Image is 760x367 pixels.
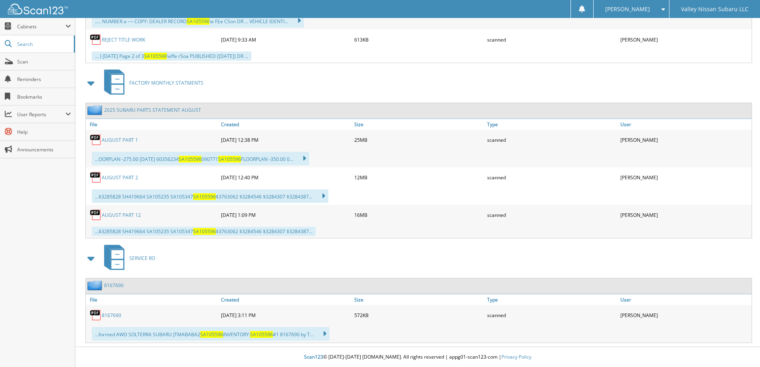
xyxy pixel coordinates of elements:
img: scan123-logo-white.svg [8,4,68,14]
a: Created [219,294,352,305]
span: SA105596 [144,53,167,60]
span: Announcements [17,146,71,153]
a: 8167690 [104,282,124,289]
div: ...$3285828 SH419664 SA105235 SA105347 $3763062 $3284546 $3284307 $3284387... [92,189,328,203]
a: SERVICE RO [99,242,155,274]
div: [DATE] 1:09 PM [219,207,352,223]
div: [DATE] 12:38 PM [219,132,352,148]
div: [PERSON_NAME] [618,169,752,185]
div: 12MB [352,169,486,185]
span: SA105596 [200,331,223,338]
a: FACTORY MONTHLY STATMENTS [99,67,203,99]
a: AUGUST PART 2 [102,174,138,181]
a: 2025 SUBARU PARTS STATEMENT AUGUST [104,107,201,113]
div: scanned [485,169,618,185]
div: [PERSON_NAME] [618,32,752,48]
a: AUGUST PART 12 [102,212,141,218]
a: User [618,294,752,305]
span: Scan123 [304,353,323,360]
div: 613KB [352,32,486,48]
div: scanned [485,207,618,223]
div: 25MB [352,132,486,148]
span: Search [17,41,70,48]
img: PDF.png [90,309,102,321]
a: Type [485,119,618,130]
img: folder2.png [87,280,104,290]
div: 572KB [352,307,486,323]
span: [PERSON_NAME] [605,7,650,12]
div: [PERSON_NAME] [618,132,752,148]
span: SA105596 [187,18,209,25]
a: Privacy Policy [501,353,531,360]
span: Cabinets [17,23,65,30]
img: PDF.png [90,34,102,46]
div: © [DATE]-[DATE] [DOMAIN_NAME]. All rights reserved | appg01-scan123-com | [75,347,760,367]
a: Created [219,119,352,130]
div: [PERSON_NAME] [618,307,752,323]
div: scanned [485,32,618,48]
div: ... ) [DATE] Page 2 of 3 \effe rSoa PUBLISHED ([DATE]) DR ... [92,52,251,61]
span: User Reports [17,111,65,118]
a: REJECT TITLE WORK [102,36,145,43]
img: PDF.png [90,134,102,146]
div: ...OORPLAN -275.00 [DATE] 60356234 090771 FLOORPLAN -350.00 0... [92,152,309,165]
img: PDF.png [90,209,102,221]
span: SA105596 [250,331,273,338]
div: [DATE] 12:40 PM [219,169,352,185]
a: 8167690 [102,312,121,319]
a: Type [485,294,618,305]
span: SERVICE RO [129,255,155,262]
span: Bookmarks [17,93,71,100]
div: ...$3285828 SH419664 SA105235 SA105347 $3763062 $3284546 $3284307 $3284387... [92,227,316,236]
img: PDF.png [90,171,102,183]
img: folder2.png [87,105,104,115]
div: scanned [485,132,618,148]
a: File [86,294,219,305]
a: AUGUST PART 1 [102,137,138,143]
a: Size [352,294,486,305]
div: 16MB [352,207,486,223]
div: [DATE] 9:33 AM [219,32,352,48]
span: SA105596 [193,228,216,235]
span: Valley Nissan Subaru LLC [681,7,748,12]
span: SA105596 [193,193,216,200]
div: ...formed AWD SOLTERRA SUBARU JTMABABA2 INVENTORY: #1 8167690 by T... [92,327,330,341]
div: [DATE] 3:11 PM [219,307,352,323]
a: User [618,119,752,130]
span: Reminders [17,76,71,83]
span: Help [17,129,71,135]
iframe: Chat Widget [720,329,760,367]
div: scanned [485,307,618,323]
a: Size [352,119,486,130]
span: SA105596 [179,156,201,163]
a: File [86,119,219,130]
div: [PERSON_NAME] [618,207,752,223]
div: ..... NUMBER a ~~ COPY: DEALER RECORD \e F£e CSon DR ... VEHICLE IDENTI... [92,14,304,28]
span: FACTORY MONTHLY STATMENTS [129,79,203,86]
span: Scan [17,58,71,65]
span: SA105596 [218,156,241,163]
